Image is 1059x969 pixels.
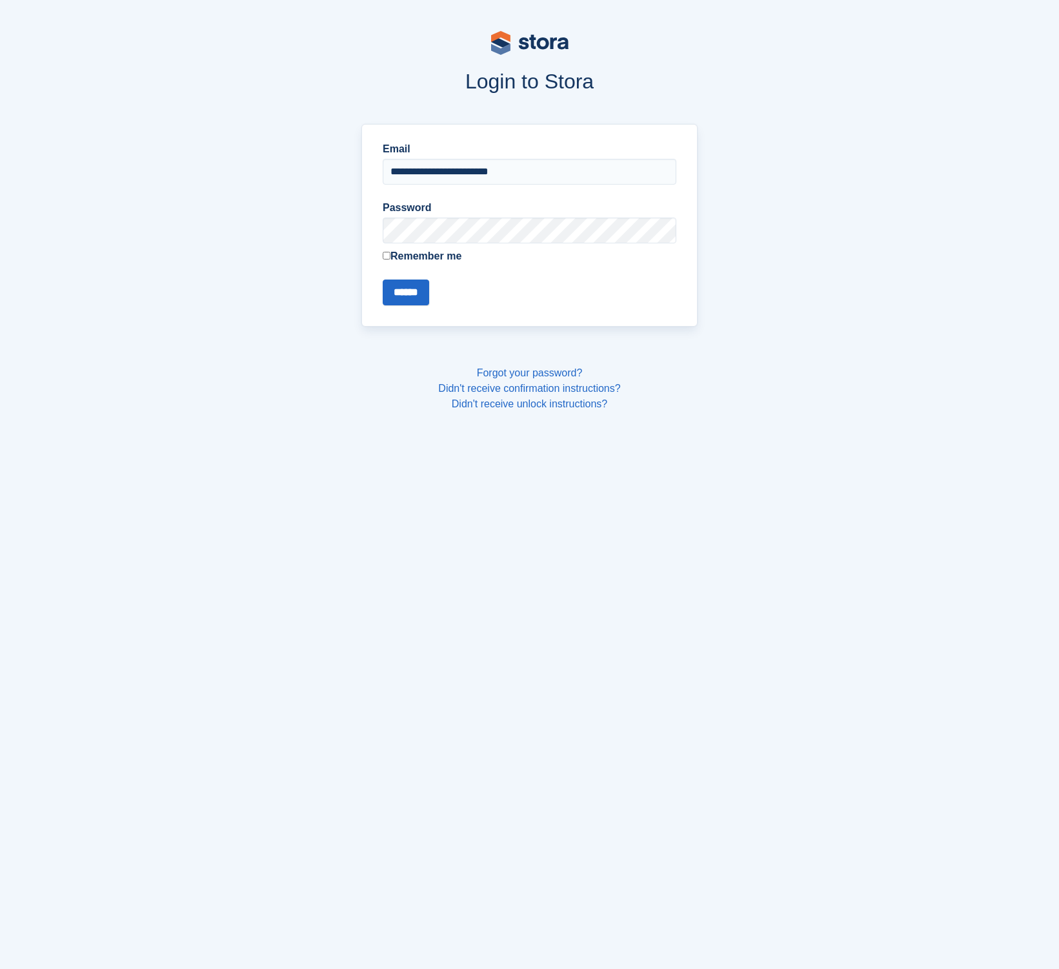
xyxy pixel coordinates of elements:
h1: Login to Stora [116,70,944,93]
label: Email [383,141,676,157]
a: Didn't receive confirmation instructions? [438,383,620,394]
label: Password [383,200,676,216]
label: Remember me [383,249,676,264]
a: Didn't receive unlock instructions? [452,398,607,409]
a: Forgot your password? [477,367,583,378]
img: stora-logo-53a41332b3708ae10de48c4981b4e9114cc0af31d8433b30ea865607fb682f29.svg [491,31,569,55]
input: Remember me [383,252,390,260]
